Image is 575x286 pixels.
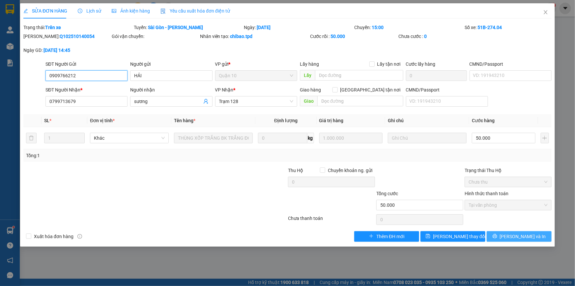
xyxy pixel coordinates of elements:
span: Định lượng [274,118,298,123]
img: icon [160,9,166,14]
span: Khác [94,133,165,143]
button: plus [541,133,549,143]
span: Lấy [300,70,315,81]
span: Lấy hàng [300,61,319,67]
input: Dọc đường [315,70,403,81]
span: [PERSON_NAME] và In [500,233,546,240]
input: Ghi Chú [388,133,467,143]
span: 20:50 [61,3,72,8]
b: Sài Gòn - [PERSON_NAME] [148,25,203,30]
button: save[PERSON_NAME] thay đổi [420,231,485,242]
button: delete [26,133,37,143]
strong: N.gửi: [2,43,81,48]
span: Yêu cầu xuất hóa đơn điện tử [160,8,230,14]
span: clock-circle [78,9,82,13]
span: 0907696988 [37,24,64,29]
b: [DATE] 14:45 [43,48,70,53]
span: [PERSON_NAME] thay đổi [433,233,486,240]
span: close [543,10,548,15]
div: Trạng thái: [23,24,133,31]
span: Giao hàng [300,87,321,92]
span: edit [23,9,28,13]
b: [DATE] [257,25,271,30]
div: [PERSON_NAME]: [23,33,110,40]
div: Người gửi [130,60,212,68]
div: VP gửi [215,60,297,68]
span: Tổng cước [376,191,398,196]
span: save [426,234,430,239]
div: Nhân viên tạo: [200,33,309,40]
span: SL [44,118,49,123]
input: Dọc đường [317,96,403,106]
span: 079071014083 [49,43,81,48]
div: Gói vận chuyển: [112,33,199,40]
input: VD: Bàn, Ghế [174,133,253,143]
b: Q102510140054 [60,34,95,39]
div: Chuyến: [354,24,464,31]
b: 15:00 [372,25,384,30]
div: Chưa thanh toán [288,215,376,226]
span: Quận 10 [219,71,293,81]
div: Số xe: [464,24,552,31]
span: PHIẾU GIAO HÀNG [19,29,71,36]
div: Cước rồi : [310,33,397,40]
span: plus [369,234,374,239]
span: kg [307,133,314,143]
span: Thu Hộ [288,168,303,173]
span: printer [493,234,497,239]
span: Trạm 128 [219,96,293,106]
span: Tên hàng [174,118,195,123]
div: Tuyến: [133,24,244,31]
b: 51B-274.04 [477,25,502,30]
b: 0 [424,34,427,39]
b: chibao.tpd [230,34,253,39]
span: Thêm ĐH mới [376,233,404,240]
button: Close [536,3,555,22]
span: [GEOGRAPHIC_DATA] tận nơi [338,86,403,93]
span: info-circle [77,234,82,239]
span: Cước hàng [472,118,495,123]
span: Chưa thu [469,177,548,187]
span: picture [112,9,116,13]
b: 50.000 [331,34,345,39]
div: CMND/Passport [406,86,488,93]
span: Ảnh kiện hàng [112,8,150,14]
div: Tổng: 1 [26,152,222,159]
div: CMND/Passport [470,60,552,68]
div: Người nhận [130,86,212,93]
div: Chưa cước : [398,33,485,40]
span: Giao [300,96,317,106]
label: Cước lấy hàng [406,61,436,67]
strong: THIÊN PHÁT ĐẠT [2,17,50,24]
span: VP Nhận [215,87,234,92]
span: [DATE] [73,3,87,8]
div: SĐT Người Gửi [45,60,128,68]
span: BẢO TÍN CMND: [15,43,81,48]
span: Xuất hóa đơn hàng [31,233,76,240]
span: Tại văn phòng [469,200,548,210]
input: Cước lấy hàng [406,70,467,81]
span: Q102510140058 [12,3,47,8]
span: Chuyển khoản ng. gửi [325,167,375,174]
div: Ngày GD: [23,47,110,54]
span: Đơn vị tính [90,118,115,123]
strong: CTY XE KHÁCH [28,8,71,16]
span: user-add [203,99,209,104]
strong: N.nhận: [2,48,46,53]
button: plusThêm ĐH mới [354,231,419,242]
span: Giá trị hàng [319,118,344,123]
span: Quận 10 [9,24,27,29]
span: Lịch sử [78,8,101,14]
input: 0 [319,133,383,143]
label: Hình thức thanh toán [465,191,508,196]
div: Ngày: [244,24,354,31]
b: Trên xe [45,25,61,30]
button: printer[PERSON_NAME] và In [487,231,552,242]
div: SĐT Người Nhận [45,86,128,93]
strong: VP: SĐT: [2,24,64,29]
span: sang CMND: [19,48,46,53]
span: SỬA ĐƠN HÀNG [23,8,67,14]
span: Lấy tận nơi [375,60,403,68]
th: Ghi chú [385,114,469,127]
div: Trạng thái Thu Hộ [465,167,552,174]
